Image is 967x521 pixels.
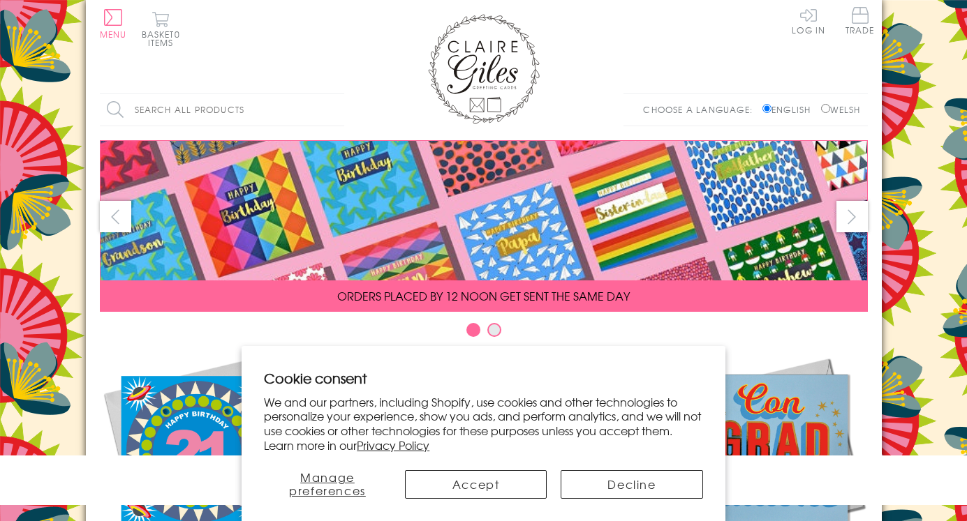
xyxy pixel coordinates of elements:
[643,103,760,116] p: Choose a language:
[337,287,630,304] span: ORDERS PLACED BY 12 NOON GET SENT THE SAME DAY
[846,7,875,34] span: Trade
[792,7,825,34] a: Log In
[100,201,131,232] button: prev
[100,322,868,344] div: Carousel Pagination
[357,437,429,453] a: Privacy Policy
[762,104,772,113] input: English
[405,470,547,499] button: Accept
[836,201,868,232] button: next
[762,103,818,116] label: English
[821,104,830,113] input: Welsh
[466,323,480,337] button: Carousel Page 1 (Current Slide)
[264,470,391,499] button: Manage preferences
[100,9,127,38] button: Menu
[289,469,366,499] span: Manage preferences
[264,368,703,388] h2: Cookie consent
[264,395,703,453] p: We and our partners, including Shopify, use cookies and other technologies to personalize your ex...
[330,94,344,126] input: Search
[100,94,344,126] input: Search all products
[561,470,702,499] button: Decline
[148,28,180,49] span: 0 items
[142,11,180,47] button: Basket0 items
[821,103,861,116] label: Welsh
[428,14,540,124] img: Claire Giles Greetings Cards
[100,28,127,40] span: Menu
[846,7,875,37] a: Trade
[487,323,501,337] button: Carousel Page 2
